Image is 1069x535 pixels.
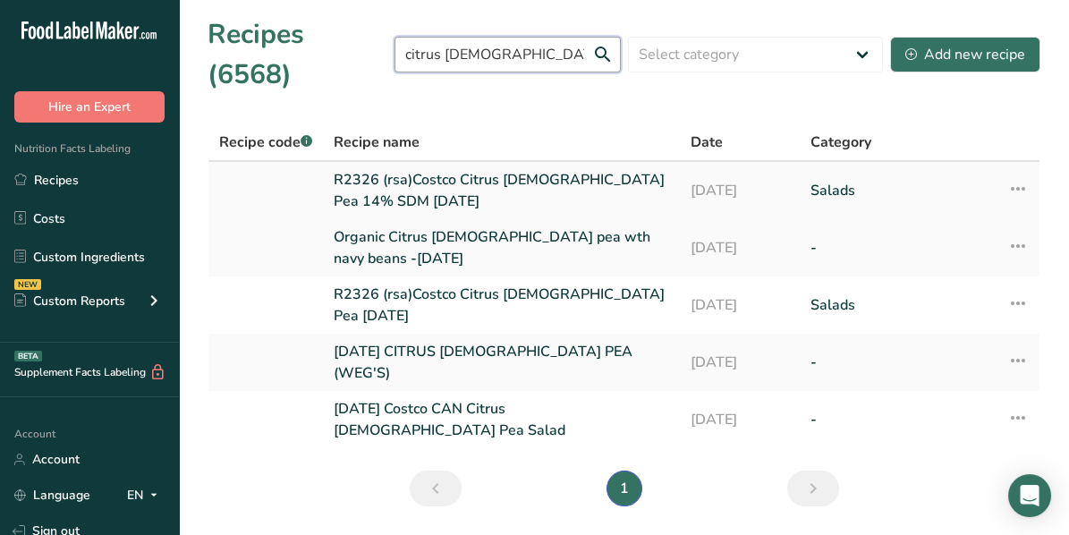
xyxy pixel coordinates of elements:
[14,292,125,310] div: Custom Reports
[691,341,789,384] a: [DATE]
[890,37,1040,72] button: Add new recipe
[334,132,420,153] span: Recipe name
[14,279,41,290] div: NEW
[810,341,986,384] a: -
[334,169,669,212] a: R2326 (rsa)Costco Citrus [DEMOGRAPHIC_DATA] Pea 14% SDM [DATE]
[14,91,165,123] button: Hire an Expert
[810,398,986,441] a: -
[810,132,871,153] span: Category
[810,284,986,327] a: Salads
[810,169,986,212] a: Salads
[219,132,312,152] span: Recipe code
[208,14,395,95] h1: Recipes (6568)
[1008,474,1051,517] div: Open Intercom Messenger
[905,44,1025,65] div: Add new recipe
[691,226,789,269] a: [DATE]
[334,398,669,441] a: [DATE] Costco CAN Citrus [DEMOGRAPHIC_DATA] Pea Salad
[691,284,789,327] a: [DATE]
[334,226,669,269] a: Organic Citrus [DEMOGRAPHIC_DATA] pea wth navy beans -[DATE]
[691,169,789,212] a: [DATE]
[395,37,621,72] input: Search for recipe
[127,485,165,506] div: EN
[691,132,723,153] span: Date
[334,341,669,384] a: [DATE] CITRUS [DEMOGRAPHIC_DATA] PEA (WEG'S)
[14,351,42,361] div: BETA
[14,480,90,511] a: Language
[410,471,462,506] a: Previous page
[691,398,789,441] a: [DATE]
[334,284,669,327] a: R2326 (rsa)Costco Citrus [DEMOGRAPHIC_DATA] Pea [DATE]
[810,226,986,269] a: -
[787,471,839,506] a: Next page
